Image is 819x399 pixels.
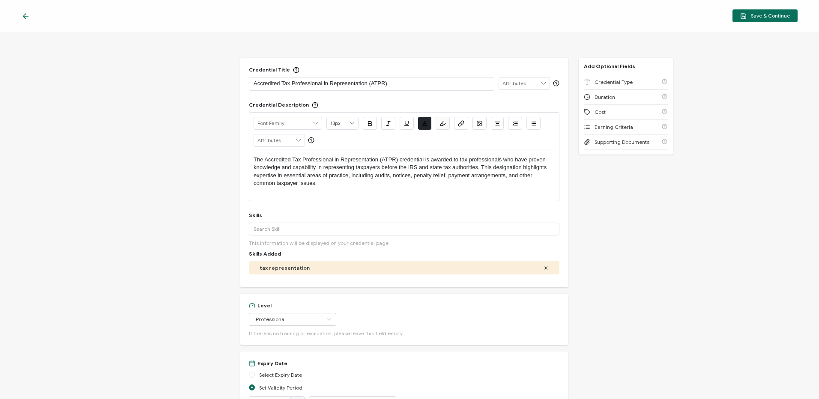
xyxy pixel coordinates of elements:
[732,9,798,22] button: Save & Continue
[254,156,555,188] p: The Accredited Tax Professional in Representation (ATPR) credential is awarded to tax professiona...
[595,79,633,85] span: Credential Type
[259,371,302,378] span: Select Expiry Date
[249,330,404,336] span: If there is no training or evaluation, please leave this field empty.
[260,265,310,271] span: tax representation
[249,223,559,235] input: Search Skill
[249,212,262,218] div: Skills
[776,358,819,399] iframe: Chat Widget
[249,101,318,108] div: Credential Description
[249,313,336,326] input: Select
[249,302,272,309] div: Level
[595,94,615,100] span: Duration
[259,384,302,391] span: Set Validity Period
[249,66,299,73] div: Credential Title
[327,117,358,129] input: Font Size
[249,250,281,257] span: Skills Added
[499,77,550,89] input: Attributes
[595,124,633,130] span: Earning Criteria
[595,109,606,115] span: Cost
[254,79,490,88] p: Accredited Tax Professional in Representation (ATPR)
[249,240,390,246] span: This information will be displayed on your credential page.
[254,117,322,129] input: Font Family
[579,63,640,69] p: Add Optional Fields
[740,13,790,19] span: Save & Continue
[254,134,305,146] input: Attributes
[249,360,287,366] div: Expiry Date
[595,139,649,145] span: Supporting Documents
